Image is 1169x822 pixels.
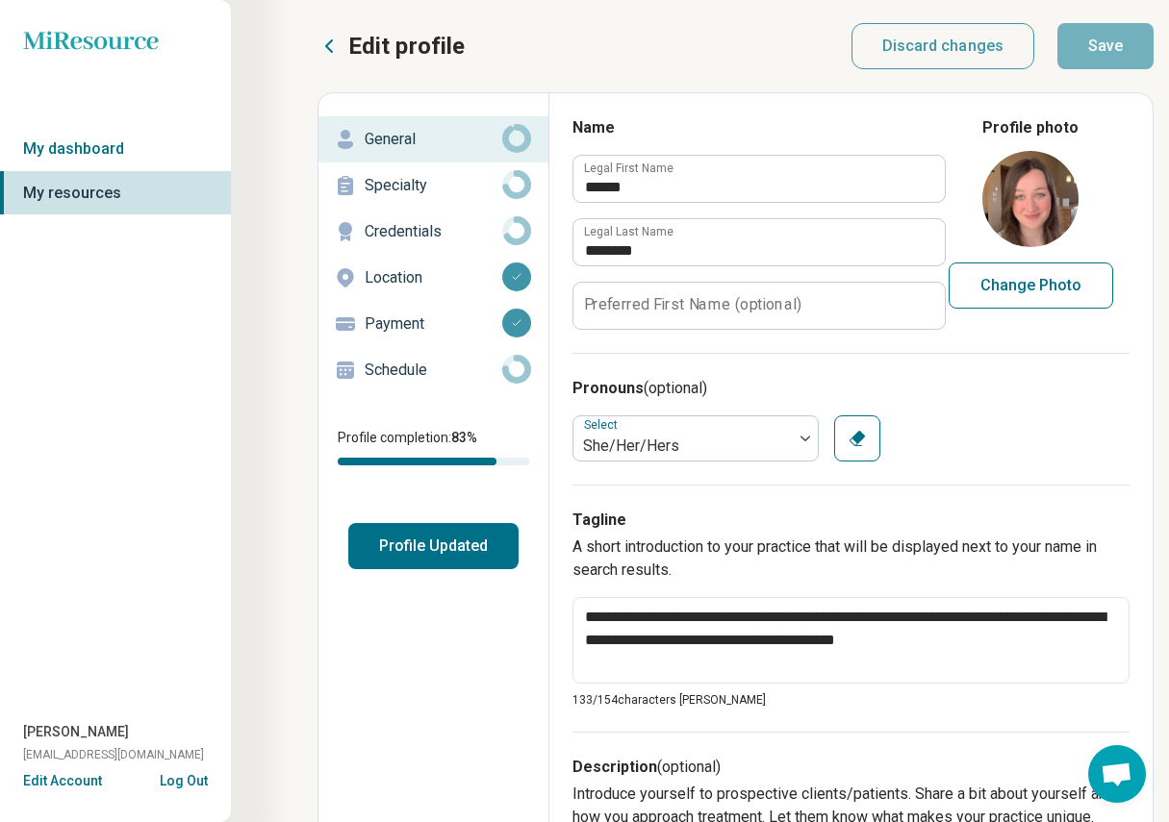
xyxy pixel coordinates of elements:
h3: Description [572,756,1130,779]
a: General [318,116,548,162]
p: Location [365,266,502,289]
button: Save [1057,23,1154,69]
a: Specialty [318,162,548,209]
p: A short introduction to your practice that will be displayed next to your name in search results. [572,536,1130,582]
div: Open chat [1088,745,1146,803]
legend: Profile photo [982,116,1079,139]
div: Profile completion: [318,416,548,477]
p: Edit profile [348,31,465,62]
button: Profile Updated [348,523,519,569]
button: Edit Account [23,771,102,791]
h3: Name [572,116,944,139]
span: [PERSON_NAME] [23,722,129,742]
p: Credentials [365,220,502,243]
img: avatar image [982,151,1079,247]
span: 83 % [451,430,477,445]
div: She/Her/Hers [583,435,783,458]
button: Change Photo [949,262,1113,309]
button: Edit profile [318,31,465,62]
span: (optional) [657,758,721,776]
a: Location [318,255,548,301]
button: Log Out [160,771,208,786]
p: Schedule [365,359,502,382]
p: General [365,128,502,151]
a: Credentials [318,209,548,255]
span: [EMAIL_ADDRESS][DOMAIN_NAME] [23,746,204,763]
div: Profile completion [338,458,529,465]
a: Schedule [318,347,548,393]
p: 133/ 154 characters [PERSON_NAME] [572,691,1130,709]
span: (optional) [644,379,707,397]
button: Discard changes [851,23,1035,69]
label: Legal First Name [584,162,673,174]
h3: Tagline [572,509,1130,532]
label: Preferred First Name (optional) [584,297,801,312]
a: Payment [318,301,548,347]
label: Legal Last Name [584,226,673,237]
label: Select [584,418,622,432]
h3: Pronouns [572,377,1130,400]
p: Payment [365,312,502,336]
p: Specialty [365,174,502,197]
